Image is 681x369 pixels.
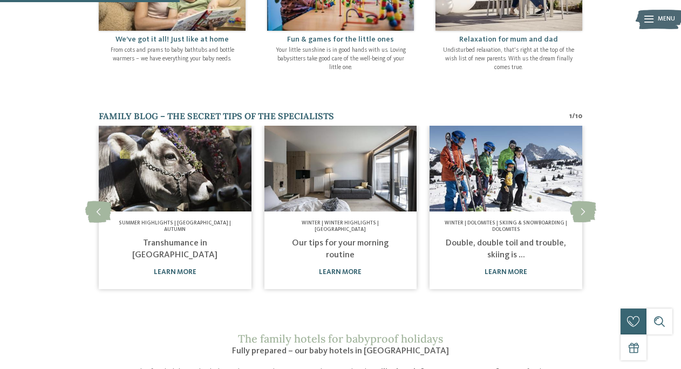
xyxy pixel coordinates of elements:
[292,239,389,259] a: Our tips for your morning routine
[446,239,566,259] a: Double, double toil and trouble, skiing is …
[154,269,196,276] a: learn more
[238,332,443,345] span: The family hotels for babyproof holidays
[445,221,567,232] span: Winter | Dolomites | Skiing & snowboarding | Dolomites
[287,36,394,43] span: Fun & games for the little ones
[132,239,217,259] a: Transhumance in [GEOGRAPHIC_DATA]
[119,221,231,232] span: Summer highlights | [GEOGRAPHIC_DATA] | Autumn
[103,46,241,63] p: From cots and prams to baby bathtubs and bottle warmers – we have everything your baby needs.
[271,46,410,72] p: Your little sunshine is in good hands with us. Loving babysitters take good care of the well-bein...
[115,36,229,43] span: We’ve got it all! Just like at home
[430,126,582,211] img: Baby hotel in South Tyrol for an all-round relaxed holiday
[319,269,362,276] a: learn more
[302,221,379,232] span: Winter | Winter highlights | [GEOGRAPHIC_DATA]
[264,126,417,211] img: Baby hotel in South Tyrol for an all-round relaxed holiday
[232,347,449,356] span: Fully prepared – our baby hotels in [GEOGRAPHIC_DATA]
[575,112,582,121] span: 10
[99,126,251,211] img: Baby hotel in South Tyrol for an all-round relaxed holiday
[485,269,527,276] a: learn more
[99,111,334,121] span: Family blog – the secret tips of the specialists
[459,36,558,43] span: Relaxation for mum and dad
[440,46,578,72] p: Undisturbed relaxation, that’s right at the top of the wish list of new parents. With us the drea...
[569,112,572,121] span: 1
[572,112,575,121] span: /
